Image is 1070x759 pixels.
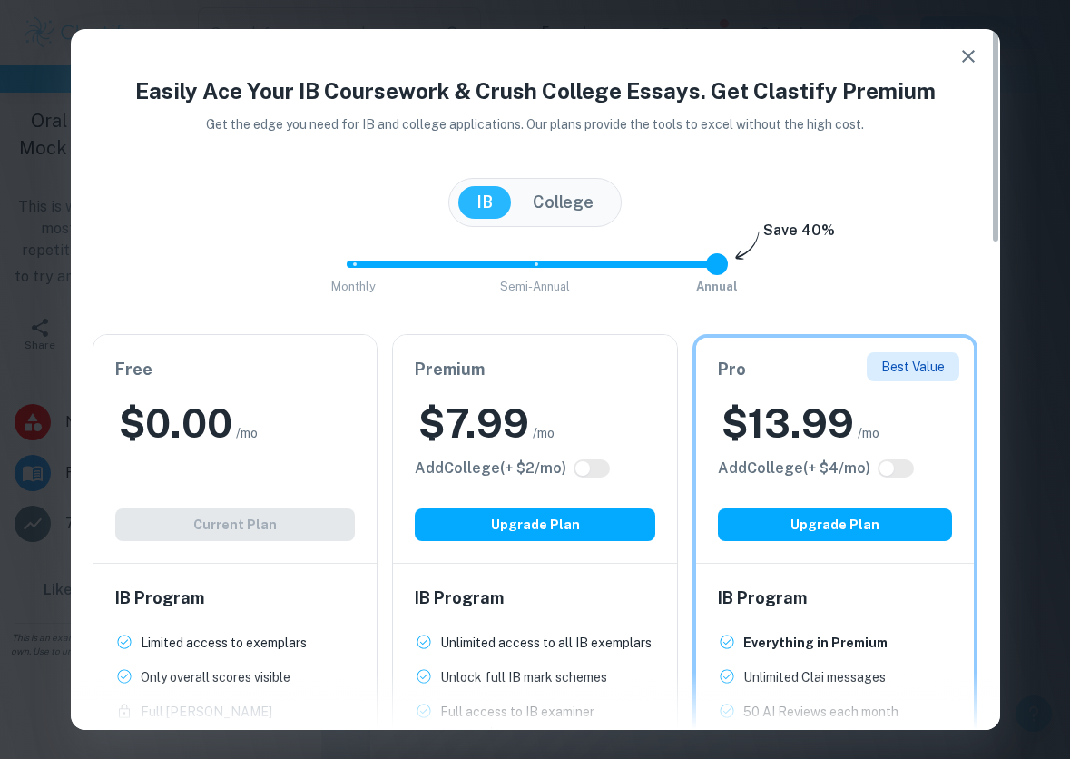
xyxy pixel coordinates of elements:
h6: Save 40% [763,220,835,251]
span: Annual [696,280,738,293]
button: Upgrade Plan [415,508,655,541]
h2: $ 7.99 [418,397,529,450]
span: /mo [236,423,258,443]
img: subscription-arrow.svg [735,231,760,261]
button: College [515,186,612,219]
h6: IB Program [115,586,356,611]
h6: Pro [718,357,953,382]
h6: IB Program [415,586,655,611]
p: Get the edge you need for IB and college applications. Our plans provide the tools to excel witho... [181,114,889,134]
p: Best Value [881,357,945,377]
h6: Click to see all the additional College features. [718,458,870,479]
h4: Easily Ace Your IB Coursework & Crush College Essays. Get Clastify Premium [93,74,978,107]
p: Everything in Premium [743,633,888,653]
h6: Premium [415,357,655,382]
h6: Free [115,357,356,382]
button: IB [458,186,511,219]
h6: Click to see all the additional College features. [415,458,566,479]
button: Upgrade Plan [718,508,953,541]
h2: $ 0.00 [119,397,232,450]
span: /mo [858,423,879,443]
p: Only overall scores visible [141,667,290,687]
p: Limited access to exemplars [141,633,307,653]
span: Semi-Annual [500,280,570,293]
span: Monthly [331,280,376,293]
h2: $ 13.99 [722,397,854,450]
p: Unlimited access to all IB exemplars [440,633,652,653]
h6: IB Program [718,586,953,611]
span: /mo [533,423,555,443]
p: Unlock full IB mark schemes [440,667,607,687]
p: Unlimited Clai messages [743,667,886,687]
